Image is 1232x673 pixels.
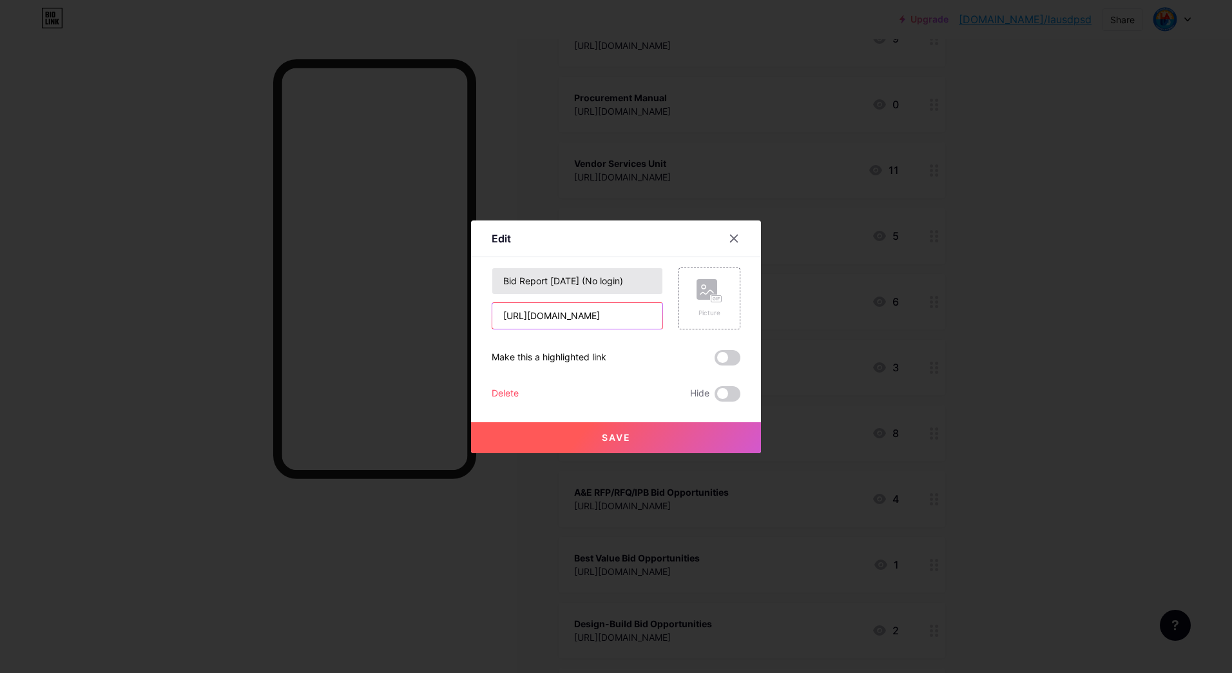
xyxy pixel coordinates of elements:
span: Save [602,432,631,443]
div: Picture [697,308,722,318]
div: Edit [492,231,511,246]
div: Make this a highlighted link [492,350,606,366]
input: Title [492,268,662,294]
div: Delete [492,386,519,402]
input: URL [492,303,662,329]
button: Save [471,422,761,453]
span: Hide [690,386,709,402]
